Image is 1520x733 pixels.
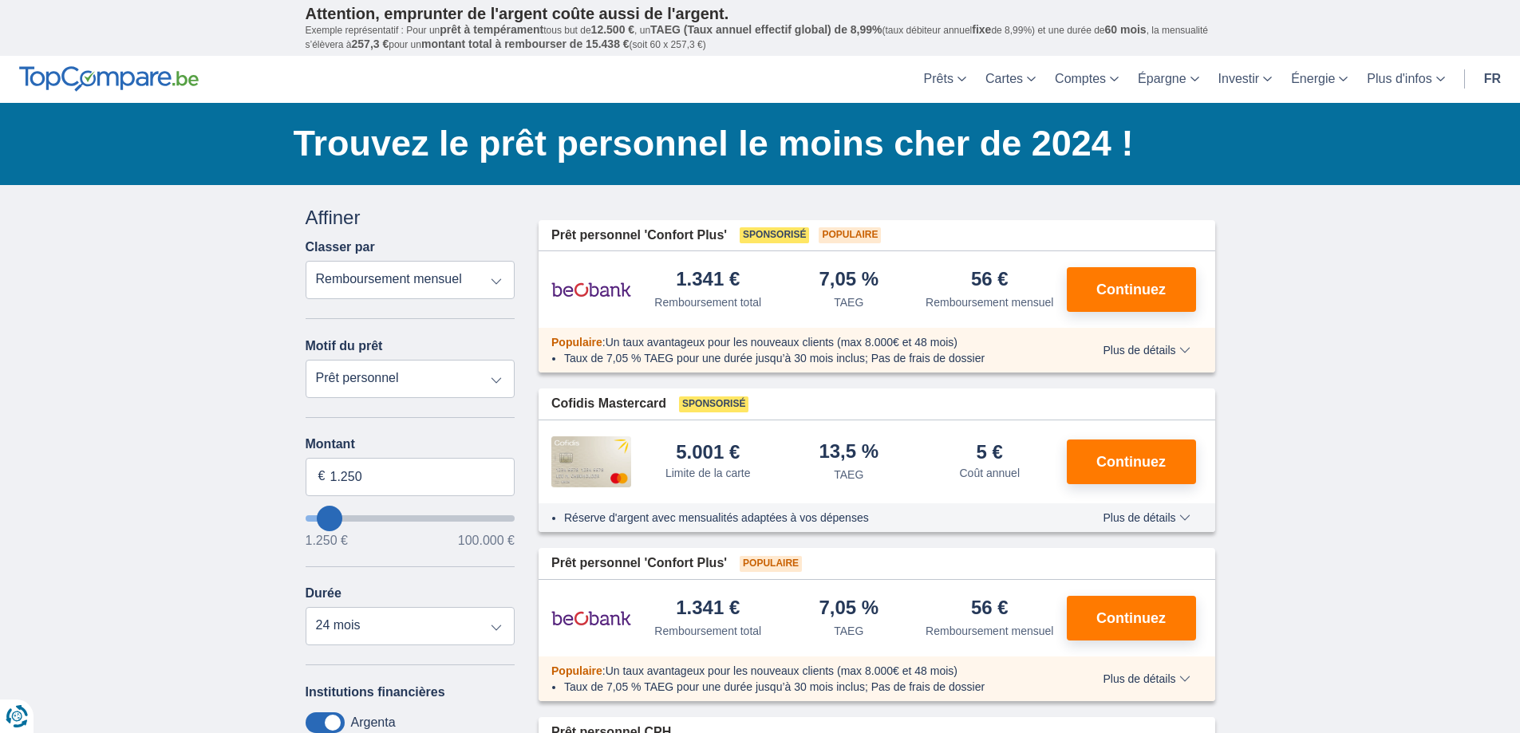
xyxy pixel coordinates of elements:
li: Taux de 7,05 % TAEG pour une durée jusqu’à 30 mois inclus; Pas de frais de dossier [564,350,1056,366]
div: 13,5 % [819,442,878,463]
button: Continuez [1067,596,1196,640]
label: Classer par [306,240,375,254]
label: Montant [306,437,515,451]
span: Plus de détails [1103,512,1190,523]
div: 7,05 % [819,598,878,620]
div: TAEG [834,623,863,639]
span: 1.250 € [306,534,348,547]
span: Cofidis Mastercard [551,395,666,413]
span: Continuez [1096,455,1166,469]
button: Continuez [1067,267,1196,312]
span: Plus de détails [1103,673,1190,684]
li: Réserve d'argent avec mensualités adaptées à vos dépenses [564,510,1056,526]
span: 257,3 € [352,37,389,50]
a: Énergie [1281,56,1357,103]
span: Un taux avantageux pour les nouveaux clients (max 8.000€ et 48 mois) [606,664,957,677]
label: Argenta [351,715,396,730]
a: Investir [1209,56,1282,103]
div: 7,05 % [819,270,878,291]
div: 1.341 € [676,598,740,620]
div: 5.001 € [676,443,740,462]
p: Attention, emprunter de l'argent coûte aussi de l'argent. [306,4,1215,23]
span: Continuez [1096,282,1166,297]
a: Plus d'infos [1357,56,1454,103]
div: : [539,334,1069,350]
span: 60 mois [1105,23,1147,36]
span: 12.500 € [591,23,635,36]
span: montant total à rembourser de 15.438 € [421,37,630,50]
span: fixe [972,23,991,36]
span: Populaire [740,556,802,572]
span: Sponsorisé [679,396,748,412]
div: TAEG [834,294,863,310]
span: Sponsorisé [740,227,809,243]
a: Cartes [976,56,1045,103]
span: Prêt personnel 'Confort Plus' [551,227,727,245]
span: prêt à tempérament [440,23,543,36]
img: pret personnel Cofidis CC [551,436,631,487]
li: Taux de 7,05 % TAEG pour une durée jusqu’à 30 mois inclus; Pas de frais de dossier [564,679,1056,695]
span: 100.000 € [458,534,515,547]
label: Durée [306,586,342,601]
img: pret personnel Beobank [551,270,631,309]
span: Continuez [1096,611,1166,625]
a: Comptes [1045,56,1128,103]
button: Plus de détails [1091,672,1202,685]
input: wantToBorrow [306,515,515,522]
img: pret personnel Beobank [551,598,631,638]
span: Plus de détails [1103,345,1190,356]
div: Coût annuel [959,465,1020,481]
div: 1.341 € [676,270,740,291]
div: : [539,663,1069,679]
button: Plus de détails [1091,511,1202,524]
img: TopCompare [19,66,199,92]
span: Un taux avantageux pour les nouveaux clients (max 8.000€ et 48 mois) [606,336,957,349]
p: Exemple représentatif : Pour un tous but de , un (taux débiteur annuel de 8,99%) et une durée de ... [306,23,1215,52]
a: Épargne [1128,56,1209,103]
button: Plus de détails [1091,344,1202,357]
a: Prêts [914,56,976,103]
button: Continuez [1067,439,1196,484]
span: € [318,467,326,486]
a: fr [1475,56,1510,103]
div: Remboursement total [654,623,761,639]
div: 5 € [977,443,1003,462]
div: Remboursement total [654,294,761,310]
div: 56 € [971,270,1009,291]
div: Limite de la carte [665,465,751,481]
div: Affiner [306,204,515,231]
div: Remboursement mensuel [926,623,1053,639]
div: Remboursement mensuel [926,294,1053,310]
span: TAEG (Taux annuel effectif global) de 8,99% [650,23,882,36]
span: Populaire [819,227,881,243]
div: 56 € [971,598,1009,620]
span: Populaire [551,336,602,349]
label: Institutions financières [306,685,445,700]
label: Motif du prêt [306,339,383,353]
span: Prêt personnel 'Confort Plus' [551,554,727,573]
div: TAEG [834,467,863,483]
h1: Trouvez le prêt personnel le moins cher de 2024 ! [294,119,1215,168]
span: Populaire [551,664,602,677]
